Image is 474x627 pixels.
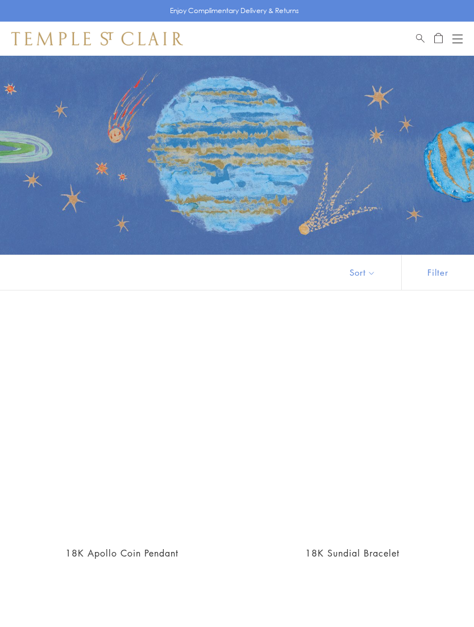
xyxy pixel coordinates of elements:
[434,32,443,45] a: Open Shopping Bag
[452,32,463,45] button: Open navigation
[11,32,183,45] img: Temple St. Clair
[324,255,401,290] button: Show sort by
[417,574,463,616] iframe: Gorgias live chat messenger
[14,319,230,535] a: 18K Apollo Coin Pendant
[65,547,178,559] a: 18K Apollo Coin Pendant
[244,319,460,535] a: 18K Sundial Bracelet
[305,547,400,559] a: 18K Sundial Bracelet
[401,255,474,290] button: Show filters
[416,32,425,45] a: Search
[170,5,299,16] p: Enjoy Complimentary Delivery & Returns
